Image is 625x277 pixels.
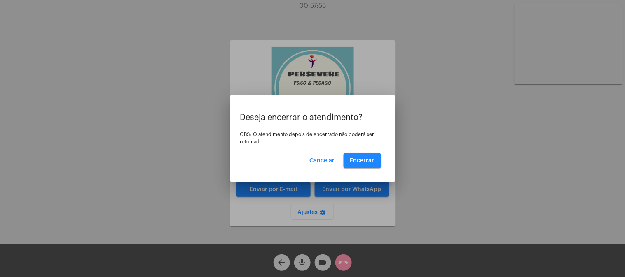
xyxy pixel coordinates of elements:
button: Cancelar [303,153,342,168]
button: Encerrar [344,153,381,168]
span: Encerrar [350,158,375,164]
p: Deseja encerrar o atendimento? [240,113,385,122]
span: OBS: O atendimento depois de encerrado não poderá ser retomado. [240,132,375,144]
span: Cancelar [310,158,335,164]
